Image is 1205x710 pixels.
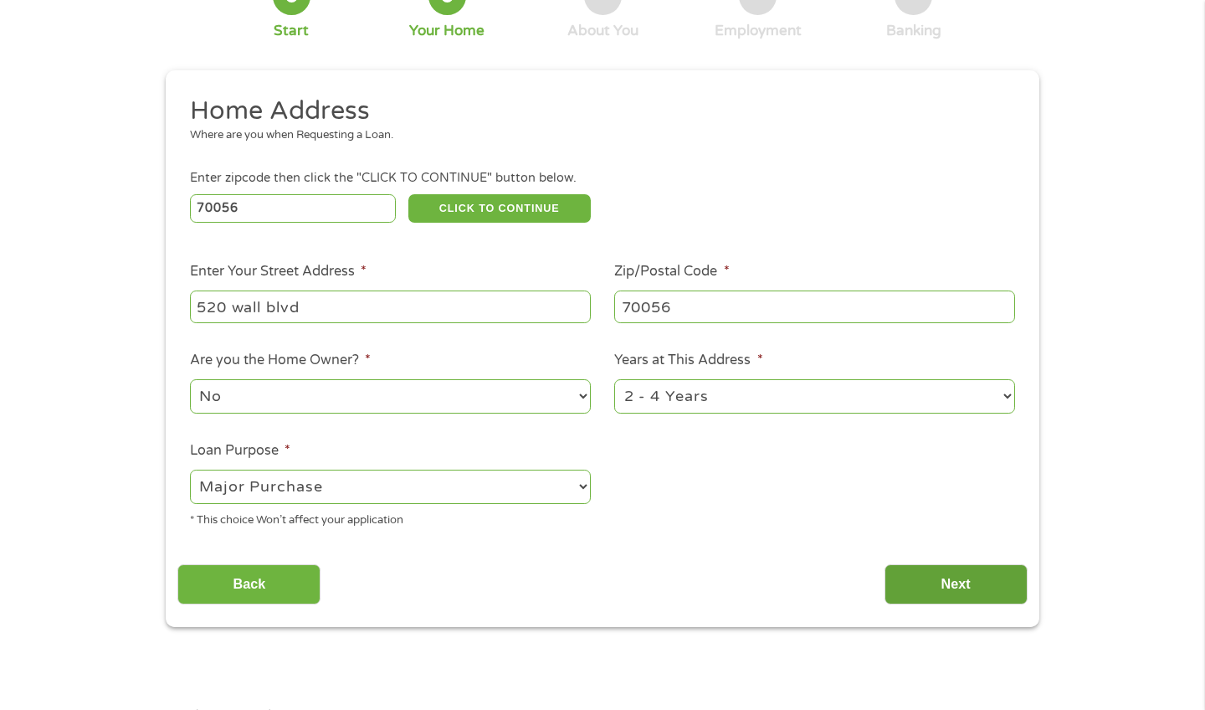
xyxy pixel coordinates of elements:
div: Start [274,22,309,40]
label: Zip/Postal Code [614,263,729,280]
input: Enter Zipcode (e.g 01510) [190,194,397,223]
input: Back [177,564,320,605]
label: Loan Purpose [190,442,290,460]
div: Your Home [409,22,485,40]
label: Years at This Address [614,352,762,369]
div: About You [567,22,638,40]
button: CLICK TO CONTINUE [408,194,591,223]
input: 1 Main Street [190,291,591,322]
label: Are you the Home Owner? [190,352,371,369]
div: * This choice Won’t affect your application [190,507,591,529]
div: Enter zipcode then click the "CLICK TO CONTINUE" button below. [190,169,1015,188]
label: Enter Your Street Address [190,263,367,280]
div: Employment [715,22,802,40]
input: Next [885,564,1028,605]
div: Banking [886,22,941,40]
h2: Home Address [190,95,1003,128]
div: Where are you when Requesting a Loan. [190,127,1003,144]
